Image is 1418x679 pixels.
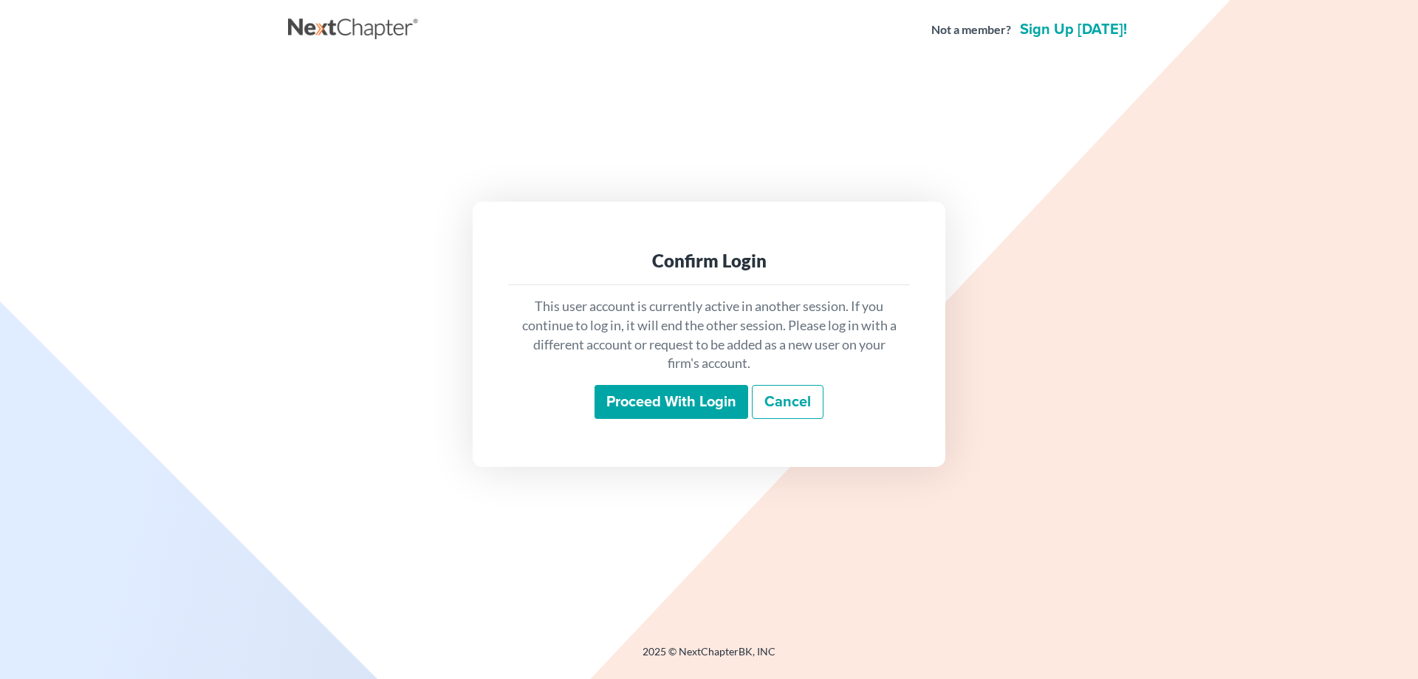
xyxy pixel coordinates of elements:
[595,385,748,419] input: Proceed with login
[752,385,823,419] a: Cancel
[931,21,1011,38] strong: Not a member?
[1017,22,1130,37] a: Sign up [DATE]!
[520,249,898,273] div: Confirm Login
[288,644,1130,671] div: 2025 © NextChapterBK, INC
[520,297,898,373] p: This user account is currently active in another session. If you continue to log in, it will end ...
